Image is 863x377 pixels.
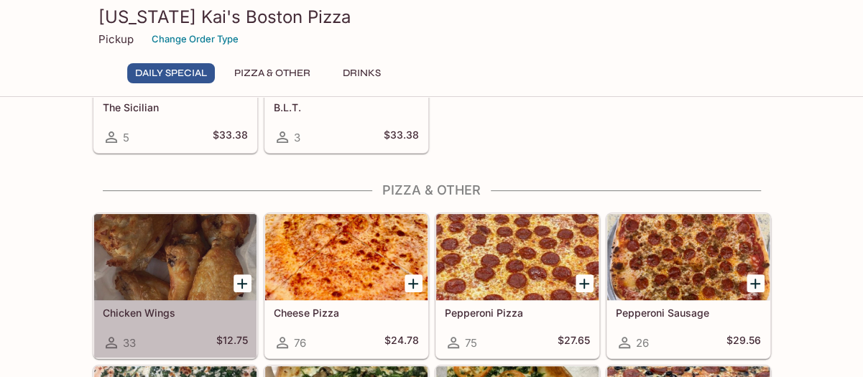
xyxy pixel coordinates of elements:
[606,213,770,358] a: Pepperoni Sausage26$29.56
[234,274,251,292] button: Add Chicken Wings
[607,214,770,300] div: Pepperoni Sausage
[616,307,761,319] h5: Pepperoni Sausage
[465,336,477,350] span: 75
[123,336,136,350] span: 33
[330,63,394,83] button: Drinks
[636,336,649,350] span: 26
[445,307,590,319] h5: Pepperoni Pizza
[274,101,419,113] h5: B.L.T.
[274,307,419,319] h5: Cheese Pizza
[384,129,419,146] h5: $33.38
[123,131,129,144] span: 5
[726,334,761,351] h5: $29.56
[93,182,771,198] h4: Pizza & Other
[226,63,318,83] button: Pizza & Other
[294,336,306,350] span: 76
[94,214,257,300] div: Chicken Wings
[103,101,248,113] h5: The Sicilian
[576,274,594,292] button: Add Pepperoni Pizza
[127,63,215,83] button: Daily Special
[294,131,300,144] span: 3
[98,6,765,28] h3: [US_STATE] Kai's Boston Pizza
[213,129,248,146] h5: $33.38
[384,334,419,351] h5: $24.78
[435,213,599,358] a: Pepperoni Pizza75$27.65
[747,274,765,292] button: Add Pepperoni Sausage
[216,334,248,351] h5: $12.75
[103,307,248,319] h5: Chicken Wings
[93,213,257,358] a: Chicken Wings33$12.75
[558,334,590,351] h5: $27.65
[98,32,134,46] p: Pickup
[264,213,428,358] a: Cheese Pizza76$24.78
[405,274,423,292] button: Add Cheese Pizza
[265,214,428,300] div: Cheese Pizza
[436,214,599,300] div: Pepperoni Pizza
[145,28,245,50] button: Change Order Type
